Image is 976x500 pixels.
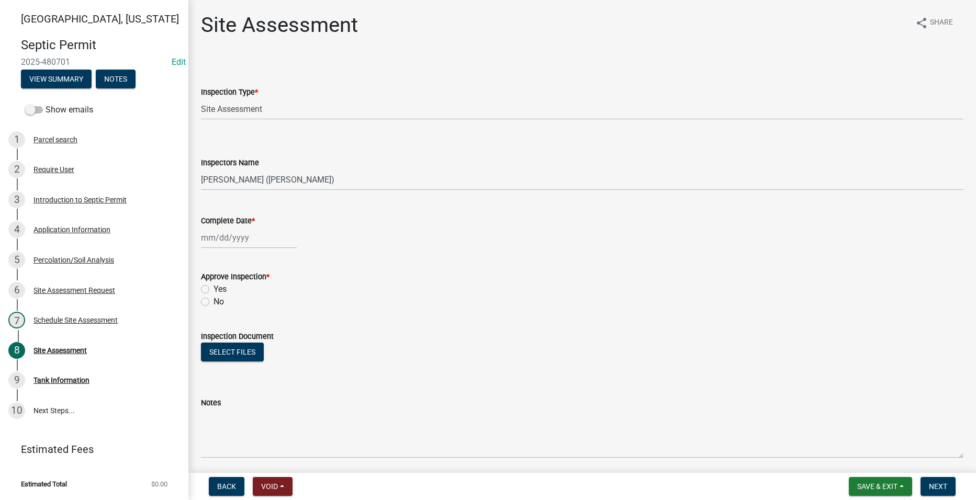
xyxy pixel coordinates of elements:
[8,282,25,299] div: 6
[201,227,297,248] input: mm/dd/yyyy
[921,477,956,496] button: Next
[33,226,110,233] div: Application Information
[8,191,25,208] div: 3
[201,333,274,340] label: Inspection Document
[33,316,118,324] div: Schedule Site Assessment
[151,481,167,487] span: $0.00
[857,482,898,491] span: Save & Exit
[261,482,278,491] span: Void
[33,347,87,354] div: Site Assessment
[25,104,93,116] label: Show emails
[201,343,264,361] button: Select files
[21,70,92,88] button: View Summary
[8,252,25,268] div: 5
[96,75,136,84] wm-modal-confirm: Notes
[33,256,114,264] div: Percolation/Soil Analysis
[209,477,244,496] button: Back
[21,75,92,84] wm-modal-confirm: Summary
[172,57,186,67] wm-modal-confirm: Edit Application Number
[930,17,953,29] span: Share
[21,13,179,25] span: [GEOGRAPHIC_DATA], [US_STATE]
[201,400,221,407] label: Notes
[8,439,172,460] a: Estimated Fees
[253,477,293,496] button: Void
[172,57,186,67] a: Edit
[96,70,136,88] button: Notes
[201,274,270,281] label: Approve Inspection
[214,296,224,308] label: No
[217,482,236,491] span: Back
[8,372,25,389] div: 9
[33,196,127,203] div: Introduction to Septic Permit
[201,89,258,96] label: Inspection Type
[21,57,167,67] span: 2025-480701
[33,136,77,143] div: Parcel search
[214,283,227,296] label: Yes
[8,312,25,328] div: 7
[907,13,961,33] button: shareShare
[8,221,25,238] div: 4
[849,477,912,496] button: Save & Exit
[201,218,255,225] label: Complete Date
[915,17,928,29] i: share
[201,160,259,167] label: Inspectors Name
[8,342,25,359] div: 8
[21,38,180,53] h4: Septic Permit
[201,13,358,38] h1: Site Assessment
[21,481,67,487] span: Estimated Total
[33,166,74,173] div: Require User
[33,377,89,384] div: Tank Information
[929,482,947,491] span: Next
[8,402,25,419] div: 10
[8,161,25,178] div: 2
[8,131,25,148] div: 1
[33,287,115,294] div: Site Assessment Request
